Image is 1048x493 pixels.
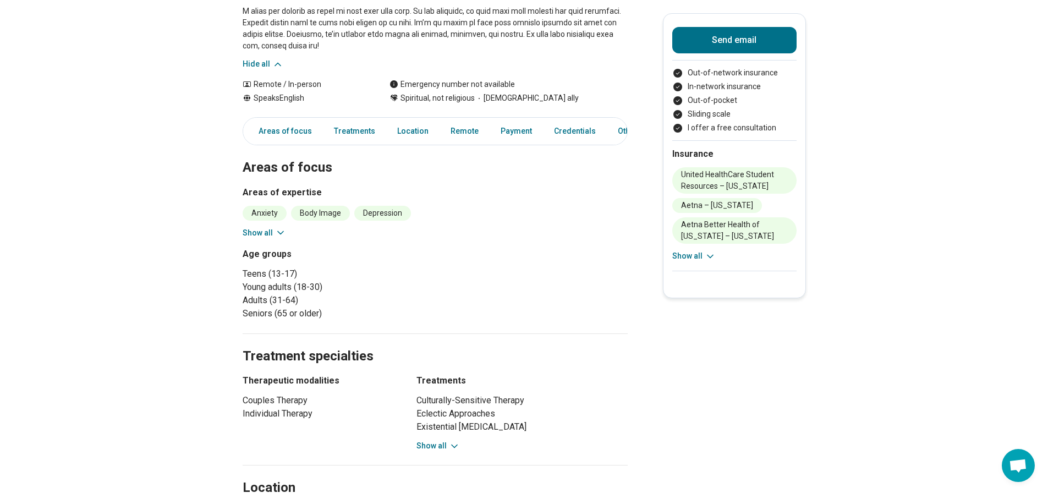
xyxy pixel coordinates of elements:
li: Adults (31-64) [243,294,431,307]
a: Remote [444,120,485,143]
h3: Age groups [243,248,431,261]
button: Send email [672,27,797,53]
ul: Payment options [672,67,797,134]
div: Open chat [1002,449,1035,482]
span: [DEMOGRAPHIC_DATA] ally [475,92,579,104]
div: Speaks English [243,92,367,104]
li: Seniors (65 or older) [243,307,431,320]
a: Areas of focus [245,120,319,143]
li: Aetna Better Health of [US_STATE] – [US_STATE] [672,217,797,244]
button: Show all [672,250,716,262]
div: Emergency number not available [389,79,515,90]
li: Young adults (18-30) [243,281,431,294]
h2: Insurance [672,147,797,161]
li: I offer a free consultation [672,122,797,134]
a: Payment [494,120,539,143]
li: Out-of-pocket [672,95,797,106]
li: Culturally-Sensitive Therapy [416,394,628,407]
li: Aetna – [US_STATE] [672,198,762,213]
li: In-network insurance [672,81,797,92]
li: Couples Therapy [243,394,397,407]
li: Eclectic Approaches [416,407,628,420]
a: Treatments [327,120,382,143]
button: Hide all [243,58,283,70]
span: Spiritual, not religious [400,92,475,104]
li: Body Image [291,206,350,221]
li: Depression [354,206,411,221]
div: Remote / In-person [243,79,367,90]
h2: Areas of focus [243,132,628,177]
h2: Treatment specialties [243,321,628,366]
li: Out-of-network insurance [672,67,797,79]
h3: Areas of expertise [243,186,628,199]
button: Show all [243,227,286,239]
h3: Therapeutic modalities [243,374,397,387]
li: United HealthCare Student Resources – [US_STATE] [672,167,797,194]
h3: Treatments [416,374,628,387]
li: Existential [MEDICAL_DATA] [416,420,628,434]
li: Anxiety [243,206,287,221]
button: Show all [416,440,460,452]
a: Location [391,120,435,143]
li: Sliding scale [672,108,797,120]
a: Other [611,120,651,143]
li: Teens (13-17) [243,267,431,281]
a: Credentials [547,120,602,143]
li: Individual Therapy [243,407,397,420]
